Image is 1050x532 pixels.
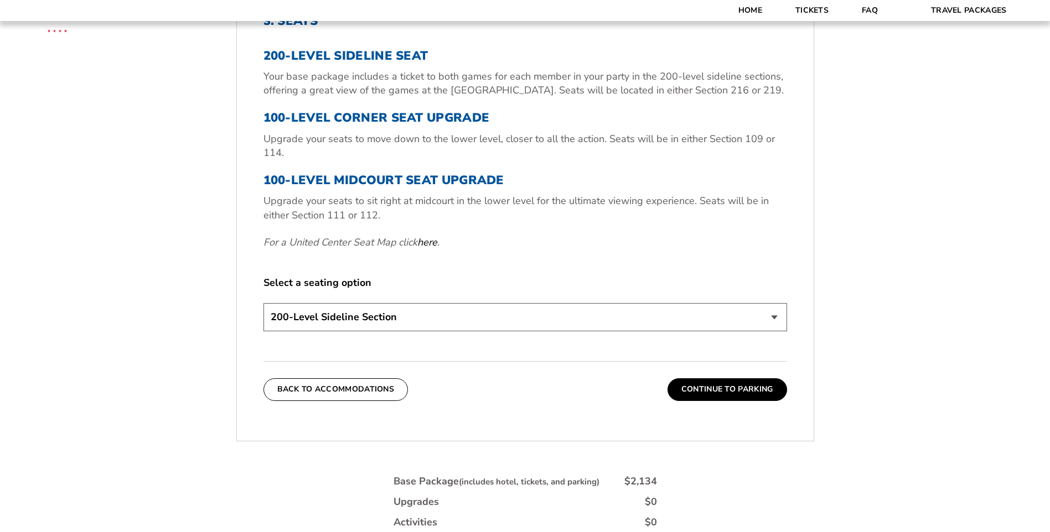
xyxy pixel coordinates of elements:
small: (includes hotel, tickets, and parking) [459,476,599,487]
div: $0 [645,495,657,509]
div: Upgrades [394,495,439,509]
div: $0 [645,515,657,529]
a: here [417,236,437,249]
em: For a United Center Seat Map click . [263,236,439,249]
h2: 3. Seats [263,14,787,28]
p: Your base package includes a ticket to both games for each member in your party in the 200-level ... [263,70,787,97]
img: CBS Sports Thanksgiving Classic [33,6,81,54]
button: Back To Accommodations [263,378,408,400]
button: Continue To Parking [668,378,787,400]
div: $2,134 [624,474,657,488]
h3: 200-Level Sideline Seat [263,49,787,63]
p: Upgrade your seats to move down to the lower level, closer to all the action. Seats will be in ei... [263,132,787,160]
h3: 100-Level Corner Seat Upgrade [263,111,787,125]
div: Activities [394,515,437,529]
h3: 100-Level Midcourt Seat Upgrade [263,173,787,187]
label: Select a seating option [263,276,787,290]
p: Upgrade your seats to sit right at midcourt in the lower level for the ultimate viewing experienc... [263,194,787,222]
div: Base Package [394,474,599,488]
